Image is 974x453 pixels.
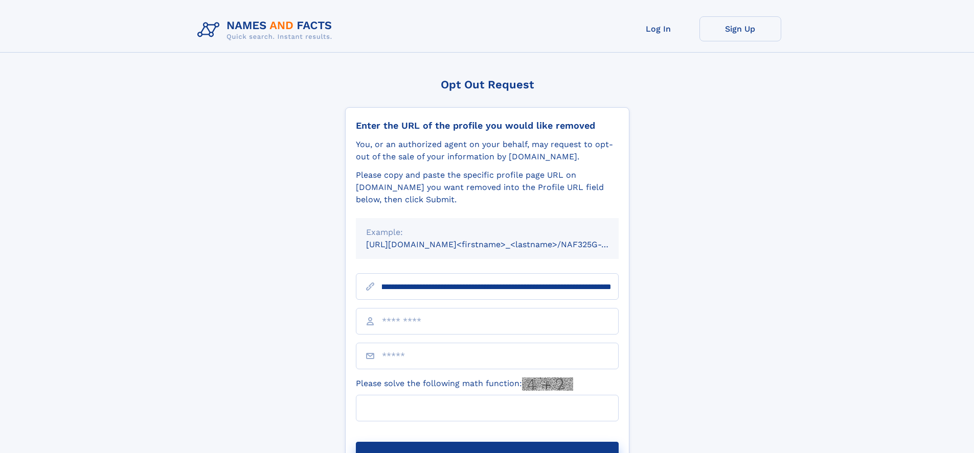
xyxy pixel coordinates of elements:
[356,138,619,163] div: You, or an authorized agent on your behalf, may request to opt-out of the sale of your informatio...
[366,240,638,249] small: [URL][DOMAIN_NAME]<firstname>_<lastname>/NAF325G-xxxxxxxx
[699,16,781,41] a: Sign Up
[356,169,619,206] div: Please copy and paste the specific profile page URL on [DOMAIN_NAME] you want removed into the Pr...
[356,120,619,131] div: Enter the URL of the profile you would like removed
[618,16,699,41] a: Log In
[366,226,608,239] div: Example:
[193,16,341,44] img: Logo Names and Facts
[345,78,629,91] div: Opt Out Request
[356,377,573,391] label: Please solve the following math function:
